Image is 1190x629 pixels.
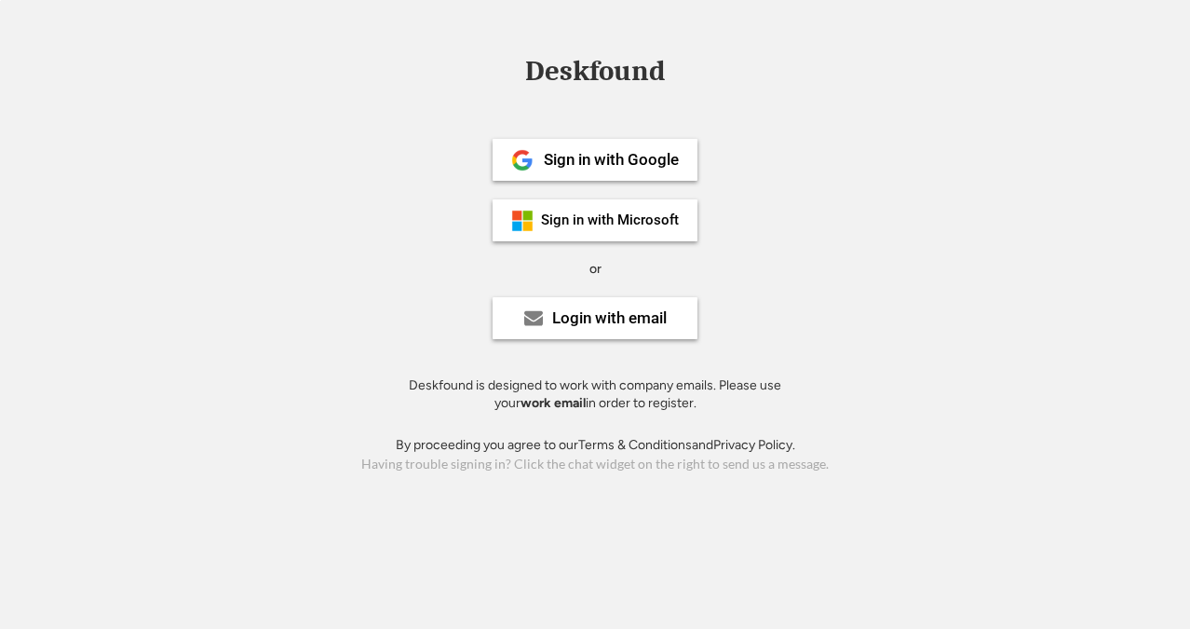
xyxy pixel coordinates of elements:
[552,310,667,326] div: Login with email
[516,57,674,86] div: Deskfound
[396,436,795,455] div: By proceeding you agree to our and
[578,437,692,453] a: Terms & Conditions
[521,395,586,411] strong: work email
[511,149,534,171] img: 1024px-Google__G__Logo.svg.png
[385,376,805,413] div: Deskfound is designed to work with company emails. Please use your in order to register.
[541,213,679,227] div: Sign in with Microsoft
[589,260,602,279] div: or
[713,437,795,453] a: Privacy Policy.
[511,210,534,232] img: ms-symbollockup_mssymbol_19.png
[544,152,679,168] div: Sign in with Google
